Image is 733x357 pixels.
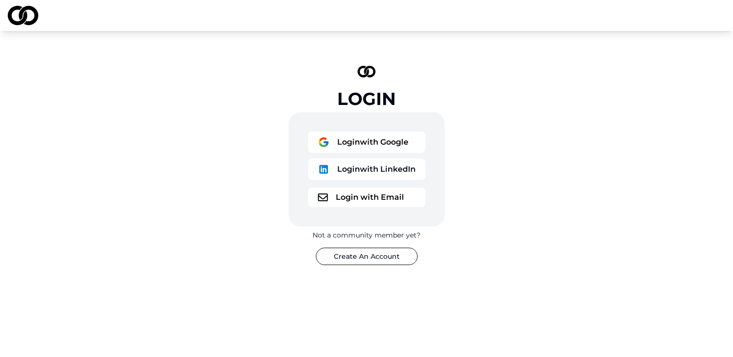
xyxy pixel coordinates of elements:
div: Not a community member yet? [312,230,421,240]
button: logoLogin with Email [308,188,425,207]
button: logoLoginwith LinkedIn [308,159,425,180]
div: Login [337,89,396,108]
button: logoLoginwith Google [308,132,425,153]
img: logo [318,136,329,148]
img: logo [358,66,376,77]
img: logo [8,6,38,25]
img: logo [318,193,328,201]
button: Create An Account [316,248,418,265]
img: logo [318,164,329,175]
